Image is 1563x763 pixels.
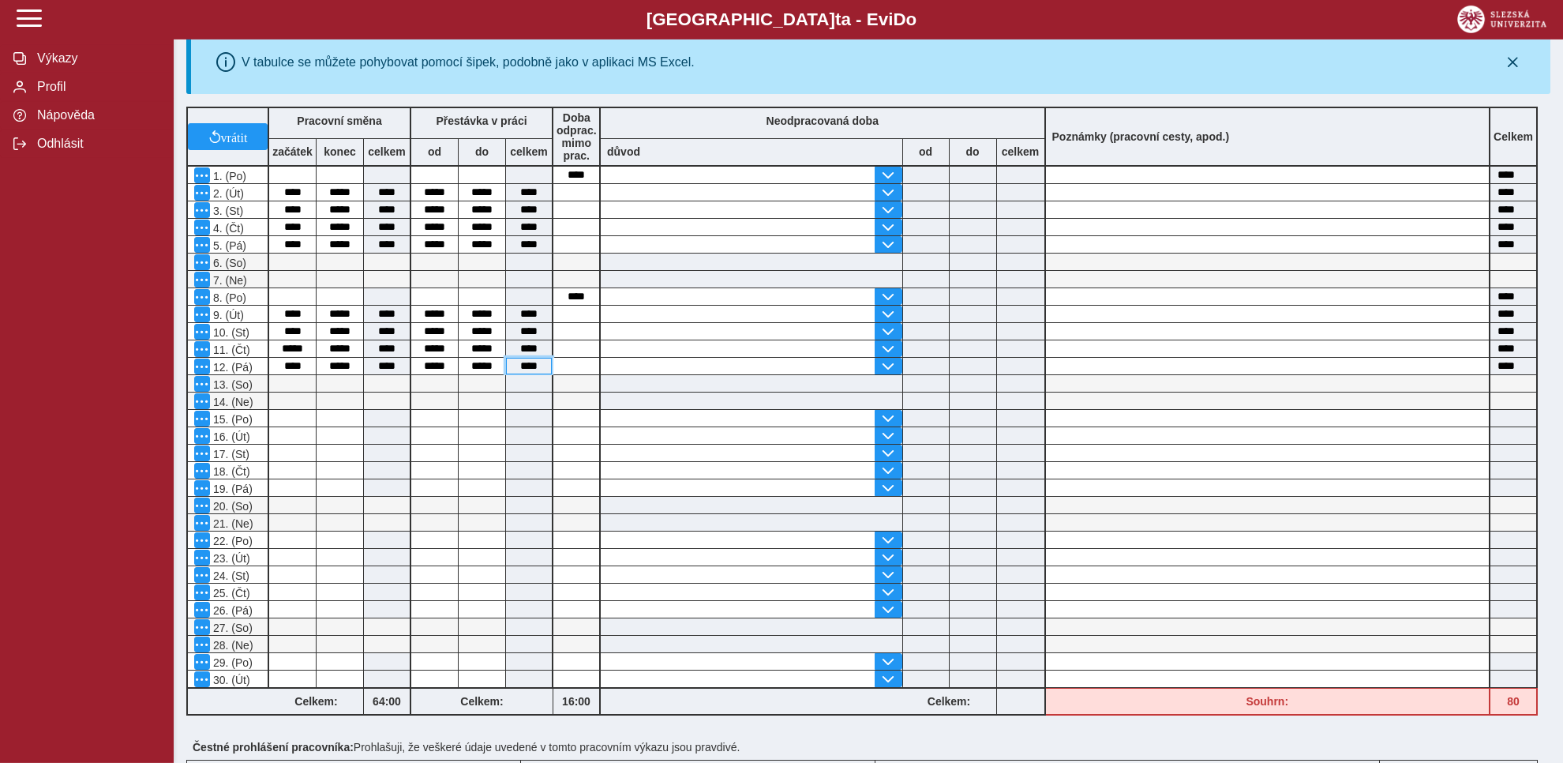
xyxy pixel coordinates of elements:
span: 12. (Pá) [210,361,253,374]
button: Menu [194,272,210,288]
button: Menu [194,463,210,479]
span: 10. (St) [210,326,249,339]
span: 22. (Po) [210,535,253,547]
button: Menu [194,220,210,235]
button: Menu [194,411,210,427]
span: 24. (St) [210,569,249,582]
span: D [893,9,905,29]
b: začátek [269,145,316,158]
span: 21. (Ne) [210,517,253,530]
button: Menu [194,445,210,461]
span: 29. (Po) [210,656,253,669]
span: 2. (Út) [210,187,244,200]
b: Celkem: [902,695,996,708]
b: Souhrn: [1246,695,1288,708]
button: Menu [194,359,210,374]
button: Menu [194,167,210,183]
span: 7. (Ne) [210,274,247,287]
div: V tabulce se můžete pohybovat pomocí šipek, podobně jako v aplikaci MS Excel. [242,55,695,70]
button: Menu [194,515,210,531]
button: Menu [194,550,210,566]
b: Pracovní směna [297,115,381,127]
b: od [411,145,458,158]
b: celkem [997,145,1044,158]
button: Menu [194,602,210,618]
b: [GEOGRAPHIC_DATA] a - Evi [47,9,1516,30]
span: 25. (Čt) [210,587,250,599]
button: Menu [194,324,210,340]
button: Menu [194,532,210,548]
b: Celkem [1494,130,1533,143]
span: Profil [32,80,160,94]
button: Menu [194,376,210,392]
b: 80 [1490,695,1536,708]
b: Celkem: [411,695,553,708]
button: Menu [194,289,210,305]
span: 14. (Ne) [210,396,253,408]
button: Menu [194,393,210,409]
span: 4. (Čt) [210,222,244,235]
b: Neodpracovaná doba [767,115,879,127]
span: 1. (Po) [210,170,246,182]
button: Menu [194,341,210,357]
span: 9. (Út) [210,309,244,321]
span: Výkazy [32,51,160,66]
span: 28. (Ne) [210,639,253,652]
span: Nápověda [32,108,160,122]
button: vrátit [188,123,268,150]
b: Celkem: [269,695,363,708]
span: t [835,9,841,29]
span: 16. (Út) [210,430,250,443]
span: 6. (So) [210,257,246,269]
span: 23. (Út) [210,552,250,565]
span: 19. (Pá) [210,483,253,495]
b: celkem [506,145,552,158]
div: Fond pracovní doby (176 h) a součet hodin (80 h) se neshodují! [1046,688,1491,716]
span: 20. (So) [210,500,253,513]
b: Poznámky (pracovní cesty, apod.) [1046,130,1236,143]
b: Přestávka v práci [436,115,527,127]
span: 15. (Po) [210,413,253,426]
span: 18. (Čt) [210,465,250,478]
b: 16:00 [553,695,599,708]
span: 8. (Po) [210,291,246,304]
button: Menu [194,498,210,513]
button: Menu [194,637,210,652]
b: do [459,145,505,158]
button: Menu [194,654,210,670]
div: Fond pracovní doby (176 h) a součet hodin (80 h) se neshodují! [1490,688,1538,716]
button: Menu [194,671,210,687]
button: Menu [194,185,210,201]
b: 64:00 [364,695,410,708]
span: 5. (Pá) [210,239,246,252]
span: 3. (St) [210,205,243,217]
span: 17. (St) [210,448,249,460]
b: Doba odprac. mimo prac. [557,111,597,162]
span: 11. (Čt) [210,344,250,356]
span: 27. (So) [210,622,253,634]
button: Menu [194,567,210,583]
img: logo_web_su.png [1457,6,1546,33]
span: Odhlásit [32,137,160,151]
button: Menu [194,428,210,444]
button: Menu [194,584,210,600]
span: o [906,9,917,29]
b: Čestné prohlášení pracovníka: [193,741,354,754]
button: Menu [194,619,210,635]
b: důvod [607,145,640,158]
button: Menu [194,480,210,496]
b: do [950,145,996,158]
button: Menu [194,202,210,218]
button: Menu [194,306,210,322]
button: Menu [194,237,210,253]
span: 30. (Út) [210,674,250,686]
span: vrátit [221,130,248,143]
button: Menu [194,254,210,270]
b: celkem [364,145,410,158]
span: 26. (Pá) [210,604,253,617]
b: konec [317,145,363,158]
b: od [903,145,949,158]
span: 13. (So) [210,378,253,391]
div: Prohlašuji, že veškeré údaje uvedené v tomto pracovním výkazu jsou pravdivé. [186,735,1550,760]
